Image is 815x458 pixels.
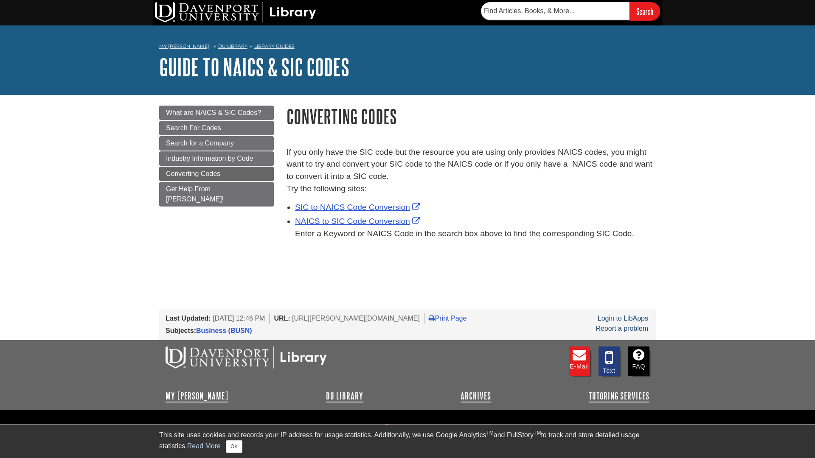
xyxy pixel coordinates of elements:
[166,155,253,162] span: Industry Information by Code
[159,41,656,54] nav: breadcrumb
[481,2,660,20] form: Searches DU Library's articles, books, and more
[295,228,656,240] div: Enter a Keyword or NAICS Code in the search box above to find the corresponding SIC Code.
[569,346,590,376] a: E-mail
[287,146,656,195] p: If you only have the SIC code but the resource you are using only provides NAICS codes, you might...
[166,170,220,177] span: Converting Codes
[159,136,274,151] a: Search for a Company
[166,346,327,369] img: DU Libraries
[429,315,435,321] i: Print Page
[599,346,620,376] a: Text
[481,2,630,20] input: Find Articles, Books, & More...
[630,2,660,20] input: Search
[166,391,228,401] a: My [PERSON_NAME]
[589,391,649,401] a: Tutoring Services
[213,315,265,322] span: [DATE] 12:46 PM
[287,106,656,127] h1: Converting Codes
[155,2,316,22] img: DU Library
[159,54,349,80] a: Guide to NAICS & SIC Codes
[327,421,397,445] img: Follow Us! Instagram
[166,185,224,203] span: Get Help From [PERSON_NAME]!
[159,167,274,181] a: Converting Codes
[486,430,493,436] sup: TM
[254,43,295,49] a: Library Guides
[159,43,209,50] a: My [PERSON_NAME]
[534,430,541,436] sup: TM
[159,151,274,166] a: Industry Information by Code
[326,391,363,401] a: DU Library
[159,106,274,120] a: What are NAICS & SIC Codes?
[226,440,242,453] button: Close
[166,140,234,147] span: Search for a Company
[628,346,649,376] a: FAQ
[461,391,491,401] a: Archives
[274,315,290,322] span: URL:
[166,109,261,116] span: What are NAICS & SIC Codes?
[159,121,274,135] a: Search For Codes
[598,315,648,322] a: Login to LibApps
[159,182,274,207] a: Get Help From [PERSON_NAME]!
[596,325,648,332] a: Report a problem
[159,430,656,453] div: This site uses cookies and records your IP address for usage statistics. Additionally, we use Goo...
[159,106,274,207] div: Guide Page Menu
[429,315,467,322] a: Print Page
[295,203,422,212] a: Link opens in new window
[166,124,221,131] span: Search For Codes
[218,43,247,49] a: DU Library
[187,442,221,450] a: Read More
[196,327,252,334] a: Business (BUSN)
[166,327,196,334] span: Subjects:
[295,217,422,226] a: Link opens in new window
[166,315,211,322] span: Last Updated:
[292,315,420,322] span: [URL][PERSON_NAME][DOMAIN_NAME]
